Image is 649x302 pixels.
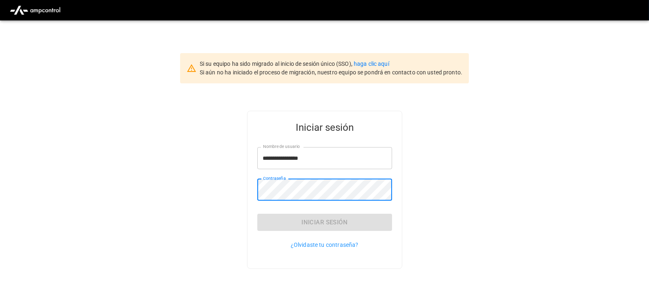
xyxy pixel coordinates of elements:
label: Nombre de usuario [263,143,300,150]
h5: Iniciar sesión [257,121,392,134]
p: ¿Olvidaste tu contraseña? [257,241,392,249]
img: ampcontrol.io logo [7,2,64,18]
span: Si su equipo ha sido migrado al inicio de sesión único (SSO), [200,60,354,67]
span: Si aún no ha iniciado el proceso de migración, nuestro equipo se pondrá en contacto con usted pro... [200,69,462,76]
a: haga clic aquí [354,60,389,67]
label: Contraseña [263,175,286,182]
